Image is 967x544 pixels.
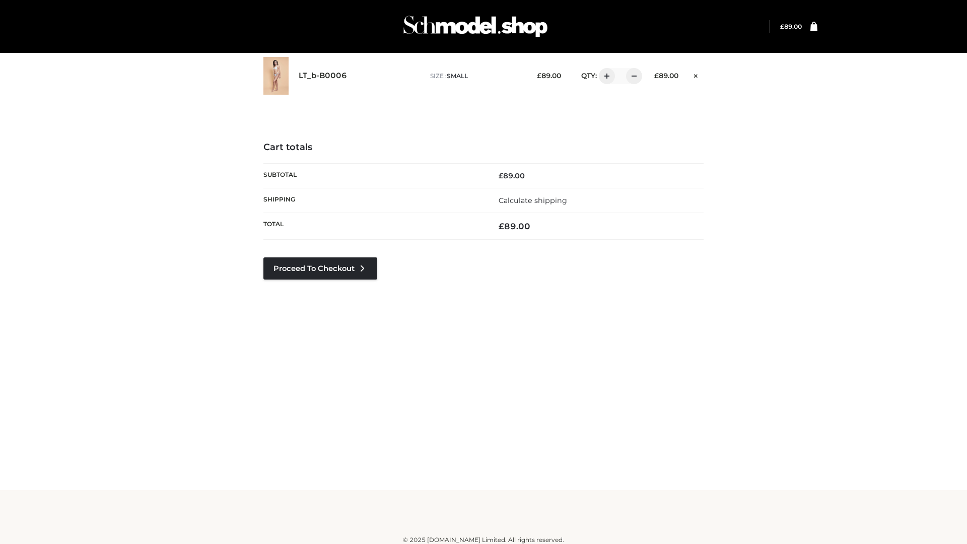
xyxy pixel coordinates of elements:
th: Total [263,213,483,240]
bdi: 89.00 [654,72,678,80]
span: SMALL [447,72,468,80]
th: Subtotal [263,163,483,188]
span: £ [499,171,503,180]
span: £ [499,221,504,231]
span: £ [654,72,659,80]
bdi: 89.00 [537,72,561,80]
th: Shipping [263,188,483,213]
a: LT_b-B0006 [299,71,347,81]
a: £89.00 [780,23,802,30]
bdi: 89.00 [499,171,525,180]
a: Remove this item [688,68,704,81]
span: £ [537,72,541,80]
img: Schmodel Admin 964 [400,7,551,46]
a: Calculate shipping [499,196,567,205]
a: Proceed to Checkout [263,257,377,280]
p: size : [430,72,521,81]
bdi: 89.00 [780,23,802,30]
span: £ [780,23,784,30]
div: QTY: [571,68,639,84]
bdi: 89.00 [499,221,530,231]
h4: Cart totals [263,142,704,153]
